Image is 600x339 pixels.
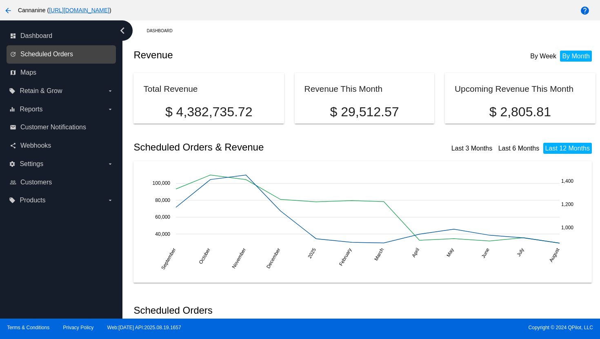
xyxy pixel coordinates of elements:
span: Retain & Grow [20,87,62,95]
p: $ 4,382,735.72 [143,104,274,120]
a: Privacy Policy [63,325,94,330]
mat-icon: arrow_back [3,6,13,16]
text: 2025 [307,247,318,259]
i: equalizer [9,106,16,113]
span: Customers [20,179,52,186]
span: Customer Notifications [20,124,86,131]
p: $ 29,512.57 [304,104,425,120]
h2: Revenue This Month [304,84,383,93]
text: March [373,247,385,261]
text: May [446,247,455,258]
mat-icon: help [580,6,590,16]
span: Cannanine ( ) [18,7,111,13]
i: people_outline [10,179,16,186]
span: Reports [20,106,42,113]
a: update Scheduled Orders [10,48,113,61]
a: map Maps [10,66,113,79]
i: share [10,142,16,149]
span: Webhooks [20,142,51,149]
a: people_outline Customers [10,176,113,189]
text: 80,000 [156,197,171,203]
span: Maps [20,69,36,76]
text: 1,400 [561,178,573,184]
i: chevron_left [116,24,129,37]
text: 100,000 [153,180,171,186]
text: June [480,247,491,259]
text: 40,000 [156,231,171,237]
h2: Total Revenue [143,84,198,93]
span: Settings [20,160,43,168]
i: dashboard [10,33,16,39]
i: local_offer [9,197,16,204]
h2: Scheduled Orders [133,305,364,316]
a: Last 12 Months [545,145,590,152]
text: July [516,247,525,257]
span: Copyright © 2024 QPilot, LLC [307,325,593,330]
i: arrow_drop_down [107,88,113,94]
i: arrow_drop_down [107,197,113,204]
span: Products [20,197,45,204]
a: [URL][DOMAIN_NAME] [49,7,109,13]
text: 60,000 [156,214,171,220]
a: Terms & Conditions [7,325,49,330]
span: Scheduled Orders [20,51,73,58]
p: $ 2,805.81 [455,104,585,120]
i: update [10,51,16,58]
text: December [265,247,282,269]
text: August [548,247,561,263]
li: By Month [560,51,592,62]
i: arrow_drop_down [107,161,113,167]
text: November [231,247,247,269]
i: map [10,69,16,76]
a: Last 6 Months [498,145,540,152]
a: Dashboard [147,24,180,37]
h2: Scheduled Orders & Revenue [133,142,364,153]
i: local_offer [9,88,16,94]
text: April [411,247,421,258]
i: settings [9,161,16,167]
a: email Customer Notifications [10,121,113,134]
i: email [10,124,16,131]
li: By Week [528,51,558,62]
i: arrow_drop_down [107,106,113,113]
h2: Upcoming Revenue This Month [455,84,573,93]
a: Web:[DATE] API:2025.08.19.1657 [107,325,181,330]
a: dashboard Dashboard [10,29,113,42]
text: October [198,247,211,265]
text: 1,200 [561,201,573,207]
text: September [160,247,177,270]
span: Dashboard [20,32,52,40]
text: 1,000 [561,224,573,230]
a: share Webhooks [10,139,113,152]
text: February [338,247,353,267]
h2: Revenue [133,49,364,61]
a: Last 3 Months [451,145,493,152]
